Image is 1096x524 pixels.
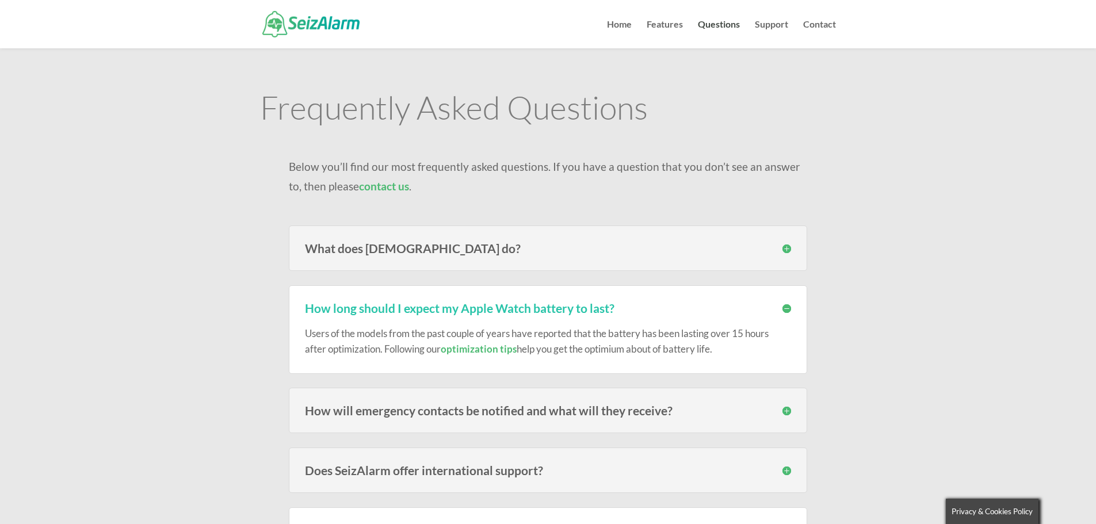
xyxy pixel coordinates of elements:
a: Questions [698,20,740,48]
h3: What does [DEMOGRAPHIC_DATA] do? [305,242,791,254]
a: Features [647,20,683,48]
span: Privacy & Cookies Policy [952,507,1033,516]
img: SeizAlarm [262,11,360,37]
a: contact us [359,179,409,193]
a: Home [607,20,632,48]
p: Users of the models from the past couple of years have reported that the battery has been lasting... [305,326,791,357]
h3: How long should I expect my Apple Watch battery to last? [305,302,791,314]
h3: How will emergency contacts be notified and what will they receive? [305,404,791,416]
h1: Frequently Asked Questions [260,91,836,129]
a: optimization tips [441,343,517,355]
a: Support [755,20,788,48]
a: Contact [803,20,836,48]
h3: Does SeizAlarm offer international support? [305,464,791,476]
p: Below you’ll find our most frequently asked questions. If you have a question that you don’t see ... [289,157,807,196]
iframe: Help widget launcher [994,479,1083,511]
